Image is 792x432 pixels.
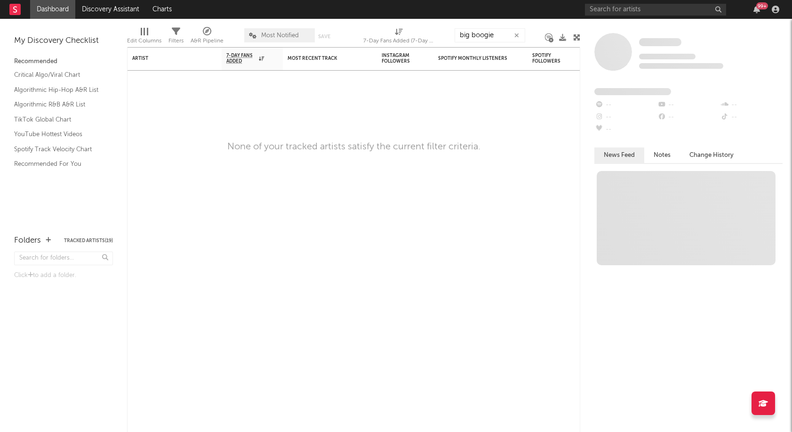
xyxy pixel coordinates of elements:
div: Spotify Monthly Listeners [438,56,509,61]
div: None of your tracked artists satisfy the current filter criteria. [227,141,480,153]
button: Tracked Artists(19) [64,238,113,243]
div: -- [720,99,783,111]
div: 7-Day Fans Added (7-Day Fans Added) [363,35,434,47]
div: -- [720,111,783,123]
div: Folders [14,235,41,246]
div: -- [657,111,720,123]
input: Search... [455,28,525,42]
div: Click to add a folder. [14,270,113,281]
input: Search for folders... [14,252,113,265]
div: Artist [132,56,203,61]
a: Critical Algo/Viral Chart [14,70,104,80]
span: Some Artist [639,38,681,46]
a: Spotify Track Velocity Chart [14,144,104,155]
div: Filters [168,35,184,47]
div: A&R Pipeline [191,35,224,47]
button: 99+ [753,6,760,13]
a: TikTok Global Chart [14,114,104,125]
a: Algorithmic Hip-Hop A&R List [14,85,104,95]
button: Change History [680,147,743,163]
button: Notes [644,147,680,163]
a: Recommended For You [14,159,104,169]
button: Save [318,34,330,39]
span: 7-Day Fans Added [226,53,256,64]
div: A&R Pipeline [191,24,224,51]
span: Most Notified [261,33,299,39]
div: -- [594,99,657,111]
div: -- [594,111,657,123]
div: Instagram Followers [382,53,415,64]
div: Recommended [14,56,113,67]
a: YouTube Hottest Videos [14,129,104,139]
button: News Feed [594,147,644,163]
div: 7-Day Fans Added (7-Day Fans Added) [363,24,434,51]
a: Algorithmic R&B A&R List [14,99,104,110]
div: Spotify Followers [532,53,565,64]
span: 0 fans last week [639,63,723,69]
span: Tracking Since: [DATE] [639,54,696,59]
div: Filters [168,24,184,51]
input: Search for artists [585,4,726,16]
span: Fans Added by Platform [594,88,671,95]
div: 99 + [756,2,768,9]
div: My Discovery Checklist [14,35,113,47]
div: -- [657,99,720,111]
div: Edit Columns [127,24,161,51]
div: Most Recent Track [288,56,358,61]
div: -- [594,123,657,136]
a: Some Artist [639,38,681,47]
div: Edit Columns [127,35,161,47]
